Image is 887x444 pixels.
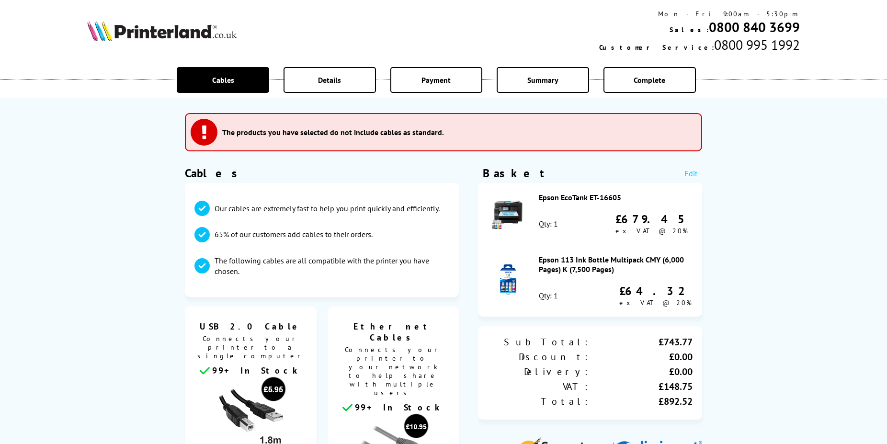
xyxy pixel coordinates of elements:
div: £679.45 [615,212,693,227]
div: £892.52 [590,395,693,408]
p: Our cables are extremely fast to help you print quickly and efficiently. [215,203,440,214]
span: Payment [421,75,451,85]
div: Total: [488,395,590,408]
span: Cables [212,75,234,85]
div: Delivery: [488,365,590,378]
img: Printerland Logo [87,20,237,41]
div: Qty: 1 [539,291,558,300]
h1: Cables [185,166,459,181]
div: £0.00 [590,365,693,378]
span: Details [318,75,341,85]
div: Sub Total: [488,336,590,348]
span: 99+ In Stock [212,365,301,376]
img: Epson EcoTank ET-16605 [491,196,525,230]
span: Sales: [670,25,709,34]
img: Epson 113 Ink Bottle Multipack CMY (6,000 Pages) K (7,500 Pages) [491,263,525,297]
a: Edit [684,169,697,178]
span: Summary [527,75,558,85]
div: £64.32 [619,284,693,298]
span: ex VAT @ 20% [615,227,688,235]
div: Discount: [488,351,590,363]
span: Connects your printer to your network to help share with multiple users [332,343,455,402]
span: 0800 995 1992 [714,36,800,54]
div: £0.00 [590,351,693,363]
span: ex VAT @ 20% [619,298,692,307]
span: Ethernet Cables [335,321,452,343]
div: £148.75 [590,380,693,393]
div: £743.77 [590,336,693,348]
p: 65% of our customers add cables to their orders. [215,229,373,239]
p: The following cables are all compatible with the printer you have chosen. [215,255,449,277]
div: Epson 113 Ink Bottle Multipack CMY (6,000 Pages) K (7,500 Pages) [539,255,693,274]
h3: The products you have selected do not include cables as standard. [222,127,444,137]
span: Complete [634,75,665,85]
span: 99+ In Stock [355,402,444,413]
div: Epson EcoTank ET-16605 [539,193,693,202]
div: Mon - Fri 9:00am - 5:30pm [599,10,800,18]
span: Connects your printer to a single computer [190,332,312,365]
div: Qty: 1 [539,219,558,228]
a: 0800 840 3699 [709,18,800,36]
div: Basket [483,166,545,181]
div: VAT: [488,380,590,393]
span: Customer Service: [599,43,714,52]
span: USB 2.0 Cable [192,321,309,332]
